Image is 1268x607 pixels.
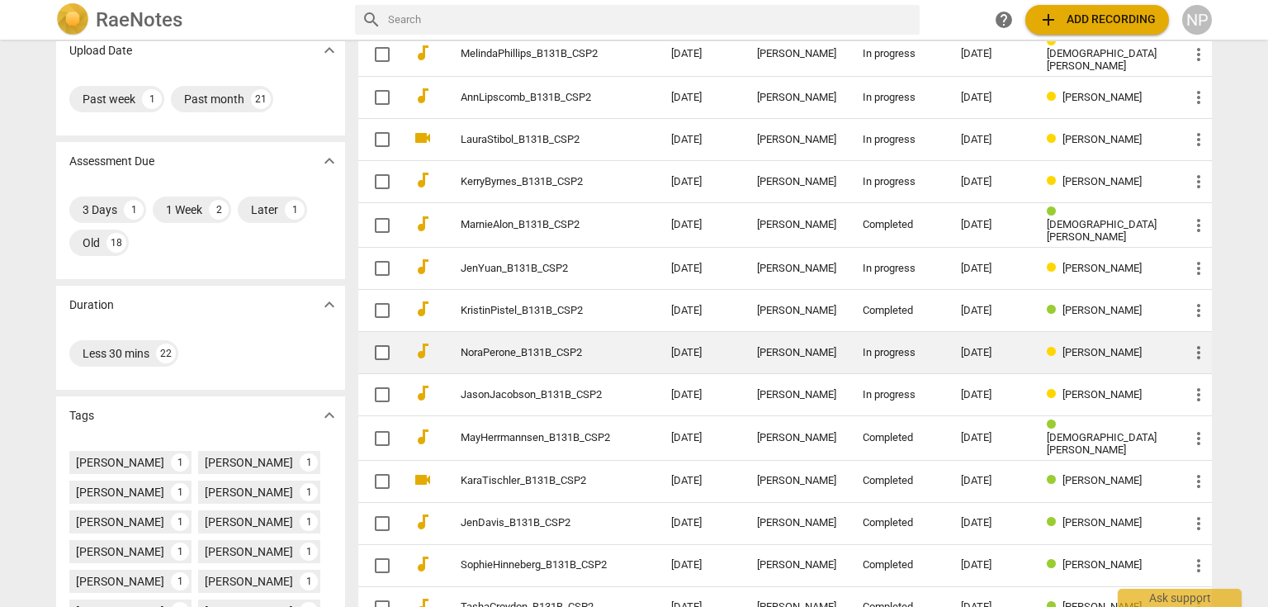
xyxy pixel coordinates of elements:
a: SophieHinneberg_B131B_CSP2 [461,559,612,571]
div: Old [83,235,100,251]
a: MelindaPhillips_B131B_CSP2 [461,48,612,60]
div: [PERSON_NAME] [757,475,836,487]
span: audiotrack [413,43,433,63]
div: [PERSON_NAME] [205,573,293,590]
span: audiotrack [413,341,433,361]
a: JasonJacobson_B131B_CSP2 [461,389,612,401]
span: Add recording [1039,10,1156,30]
span: Review status: in progress [1047,175,1062,187]
td: [DATE] [658,161,744,203]
div: In progress [863,389,934,401]
a: JenDavis_B131B_CSP2 [461,517,612,529]
a: KristinPistel_B131B_CSP2 [461,305,612,317]
span: [PERSON_NAME] [1062,388,1142,401]
div: [DATE] [961,559,1020,571]
a: KerryByrnes_B131B_CSP2 [461,176,612,188]
div: 1 [124,200,144,220]
span: Review status: completed [1047,516,1062,529]
span: Review status: in progress [1047,262,1062,274]
div: Past month [184,91,244,107]
div: [DATE] [961,92,1020,104]
div: 1 [300,572,318,590]
span: more_vert [1189,343,1209,363]
span: audiotrack [413,214,433,234]
div: [DATE] [961,134,1020,146]
p: Assessment Due [69,153,154,170]
div: Less 30 mins [83,345,149,362]
a: JenYuan_B131B_CSP2 [461,263,612,275]
div: Past week [83,91,135,107]
div: [DATE] [961,176,1020,188]
div: [PERSON_NAME] [205,543,293,560]
div: Later [251,202,278,218]
div: In progress [863,263,934,275]
div: Completed [863,559,934,571]
span: videocam [413,128,433,148]
div: [PERSON_NAME] [757,176,836,188]
div: 18 [106,233,126,253]
div: [PERSON_NAME] [757,263,836,275]
span: audiotrack [413,86,433,106]
div: [PERSON_NAME] [757,559,836,571]
div: [PERSON_NAME] [757,389,836,401]
div: [DATE] [961,48,1020,60]
span: videocam [413,470,433,490]
span: audiotrack [413,427,433,447]
td: [DATE] [658,374,744,416]
div: In progress [863,92,934,104]
span: Review status: completed [1047,419,1062,431]
td: [DATE] [658,416,744,461]
span: [PERSON_NAME] [1062,133,1142,145]
div: Completed [863,305,934,317]
div: Ask support [1118,589,1242,607]
span: Review status: completed [1047,474,1062,486]
span: Review status: in progress [1047,36,1062,48]
td: [DATE] [658,203,744,248]
span: more_vert [1189,216,1209,235]
div: NP [1182,5,1212,35]
div: 1 [300,513,318,531]
div: In progress [863,48,934,60]
div: 21 [251,89,271,109]
td: [DATE] [658,248,744,290]
div: [PERSON_NAME] [205,514,293,530]
p: Duration [69,296,114,314]
div: 1 [171,543,189,561]
span: audiotrack [413,299,433,319]
span: Review status: completed [1047,304,1062,316]
span: more_vert [1189,301,1209,320]
span: more_vert [1189,385,1209,405]
span: expand_more [319,295,339,315]
div: Completed [863,517,934,529]
div: [DATE] [961,219,1020,231]
span: more_vert [1189,514,1209,533]
div: 1 [285,200,305,220]
span: [PERSON_NAME] [1062,346,1142,358]
div: 1 [300,543,318,561]
td: [DATE] [658,332,744,374]
span: expand_more [319,151,339,171]
span: audiotrack [413,383,433,403]
span: [PERSON_NAME] [1062,558,1142,571]
div: [PERSON_NAME] [76,484,164,500]
span: help [994,10,1014,30]
td: [DATE] [658,77,744,119]
span: [PERSON_NAME] [1062,474,1142,486]
td: [DATE] [658,460,744,502]
span: more_vert [1189,172,1209,192]
span: [PERSON_NAME] [1062,262,1142,274]
span: [PERSON_NAME] [1062,175,1142,187]
td: [DATE] [658,502,744,544]
span: [DEMOGRAPHIC_DATA][PERSON_NAME] [1047,47,1157,72]
div: [PERSON_NAME] [205,454,293,471]
div: 1 [300,483,318,501]
div: [PERSON_NAME] [757,219,836,231]
span: Review status: completed [1047,558,1062,571]
span: [PERSON_NAME] [1062,516,1142,529]
div: 22 [156,344,176,363]
button: Show more [317,403,342,428]
div: [PERSON_NAME] [757,134,836,146]
div: [PERSON_NAME] [757,432,836,444]
div: [PERSON_NAME] [757,517,836,529]
img: Logo [56,3,89,36]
